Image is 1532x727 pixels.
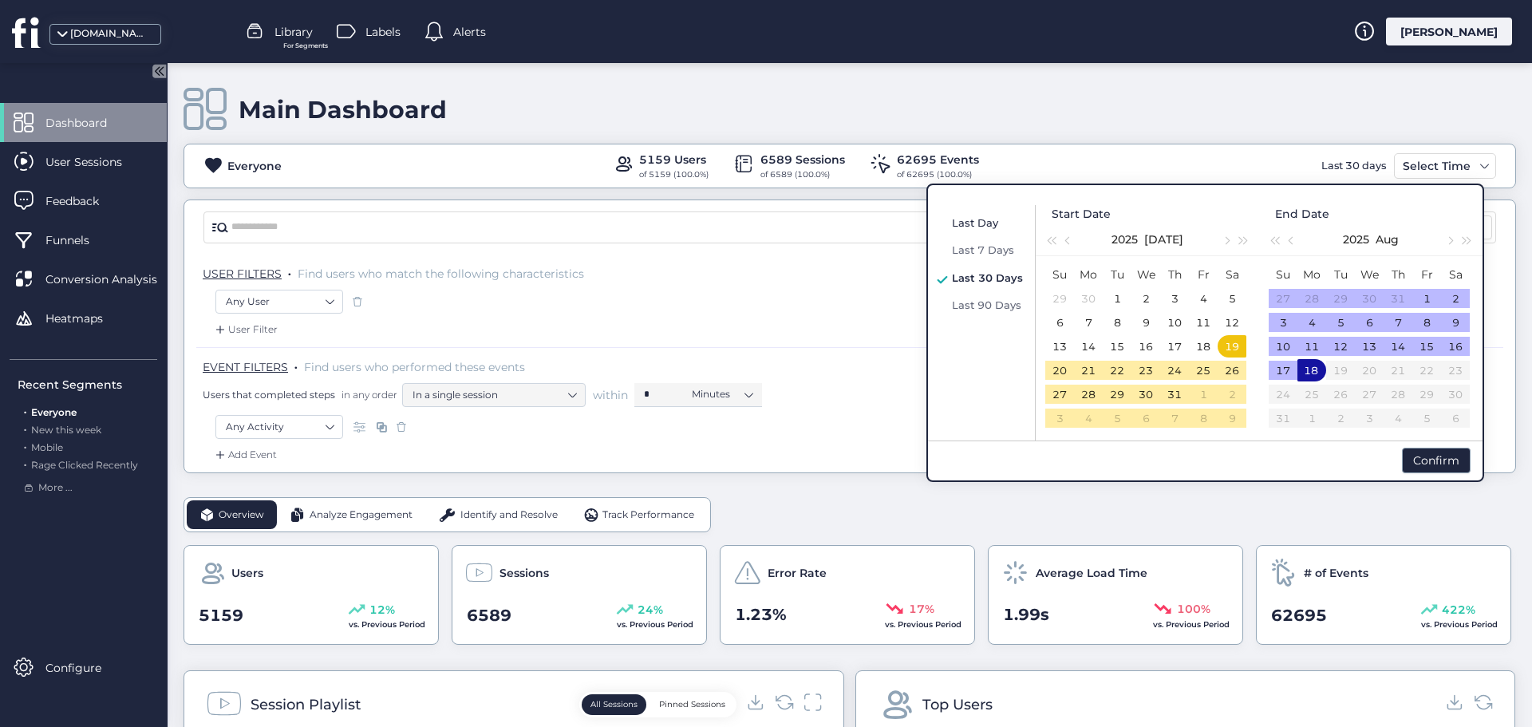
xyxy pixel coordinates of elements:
[1045,263,1074,286] th: Sun
[45,271,181,288] span: Conversion Analysis
[617,619,693,630] span: vs. Previous Period
[1446,313,1465,332] div: 9
[1050,337,1069,356] div: 13
[1050,361,1069,380] div: 20
[1222,289,1242,308] div: 5
[31,441,63,453] span: Mobile
[1045,334,1074,358] td: 2025-07-13
[1074,382,1103,406] td: 2025-07-28
[1388,289,1408,308] div: 31
[1417,337,1436,356] div: 15
[1144,223,1183,255] button: [DATE]
[1235,223,1253,255] button: Next year (Control + right)
[1355,263,1384,286] th: Wed
[1074,334,1103,358] td: 2025-07-14
[1045,310,1074,334] td: 2025-07-06
[1388,337,1408,356] div: 14
[1074,406,1103,430] td: 2025-08-04
[1189,263,1218,286] th: Fri
[1222,409,1242,428] div: 9
[1304,564,1368,582] span: # of Events
[288,263,291,279] span: .
[1003,603,1049,627] span: 1.99s
[1297,286,1326,310] td: 2025-07-28
[1446,337,1465,356] div: 16
[692,382,752,406] nz-select-item: Minutes
[1079,313,1098,332] div: 7
[203,267,282,281] span: USER FILTERS
[1079,385,1098,404] div: 28
[1412,334,1441,358] td: 2025-08-15
[760,168,845,181] div: of 6589 (100.0%)
[1222,385,1242,404] div: 2
[1386,18,1512,45] div: [PERSON_NAME]
[1131,263,1160,286] th: Wed
[1079,289,1098,308] div: 30
[1218,286,1246,310] td: 2025-07-05
[1160,334,1189,358] td: 2025-07-17
[1165,409,1184,428] div: 7
[1421,619,1498,630] span: vs. Previous Period
[1441,334,1470,358] td: 2025-08-16
[1165,313,1184,332] div: 10
[1301,361,1321,380] div: 18
[1442,601,1475,618] span: 422%
[203,388,335,401] span: Users that completed steps
[1384,334,1412,358] td: 2025-08-14
[952,271,1023,284] span: Last 30 Days
[467,603,511,628] span: 6589
[1297,334,1326,358] td: 2025-08-11
[1131,310,1160,334] td: 2025-07-09
[602,508,694,523] span: Track Performance
[1194,409,1213,428] div: 8
[1194,385,1213,404] div: 1
[499,564,549,582] span: Sessions
[1165,385,1184,404] div: 31
[1103,382,1131,406] td: 2025-07-29
[1218,334,1246,358] td: 2025-07-19
[1360,337,1379,356] div: 13
[1050,409,1069,428] div: 3
[1108,361,1127,380] div: 22
[1160,263,1189,286] th: Thu
[1108,313,1127,332] div: 8
[1343,223,1369,255] button: 2025
[639,151,709,168] div: 5159 Users
[24,421,26,436] span: .
[1136,361,1155,380] div: 23
[1136,385,1155,404] div: 30
[31,459,138,471] span: Rage Clicked Recently
[413,383,575,407] nz-select-item: In a single session
[1376,223,1399,255] button: Aug
[1218,406,1246,430] td: 2025-08-09
[1136,337,1155,356] div: 16
[1273,313,1293,332] div: 3
[1108,385,1127,404] div: 29
[1060,223,1077,255] button: Previous month (PageUp)
[1297,263,1326,286] th: Mon
[593,387,628,403] span: within
[283,41,328,51] span: For Segments
[1412,286,1441,310] td: 2025-08-01
[349,619,425,630] span: vs. Previous Period
[1441,263,1470,286] th: Sat
[1326,286,1355,310] td: 2025-07-29
[1131,382,1160,406] td: 2025-07-30
[952,216,998,229] span: Last Day
[1160,358,1189,382] td: 2025-07-24
[909,600,934,618] span: 17%
[1302,313,1321,332] div: 4
[45,659,125,677] span: Configure
[1222,313,1242,332] div: 12
[1153,619,1230,630] span: vs. Previous Period
[1384,263,1412,286] th: Thu
[70,26,150,41] div: [DOMAIN_NAME]
[1331,313,1350,332] div: 5
[45,231,113,249] span: Funnels
[304,360,525,374] span: Find users who performed these events
[251,693,361,716] div: Session Playlist
[1079,361,1098,380] div: 21
[1273,289,1293,308] div: 27
[885,619,961,630] span: vs. Previous Period
[1050,313,1069,332] div: 6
